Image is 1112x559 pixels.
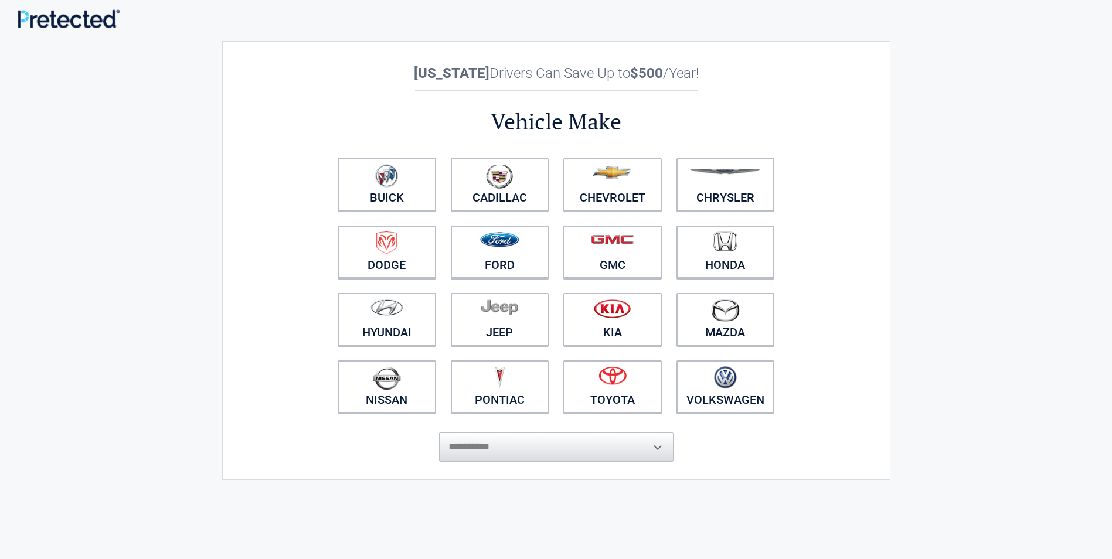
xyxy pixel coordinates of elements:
img: buick [375,164,398,188]
b: [US_STATE] [414,65,489,81]
img: gmc [591,234,634,244]
img: ford [480,232,519,247]
a: Kia [563,293,662,346]
a: Buick [338,158,436,211]
a: Dodge [338,226,436,278]
a: Cadillac [451,158,549,211]
img: volkswagen [714,366,737,389]
img: cadillac [486,164,513,189]
b: $500 [630,65,663,81]
img: jeep [481,299,518,315]
a: GMC [563,226,662,278]
a: Mazda [676,293,775,346]
a: Jeep [451,293,549,346]
a: Ford [451,226,549,278]
img: pontiac [494,366,505,388]
img: chevrolet [593,166,632,179]
img: dodge [376,231,397,254]
img: kia [594,299,631,318]
a: Honda [676,226,775,278]
img: toyota [598,366,627,385]
img: Main Logo [18,9,120,28]
img: nissan [373,366,401,390]
a: Chrysler [676,158,775,211]
a: Hyundai [338,293,436,346]
a: Volkswagen [676,360,775,413]
img: chrysler [689,169,761,175]
a: Toyota [563,360,662,413]
a: Pontiac [451,360,549,413]
img: mazda [710,299,740,322]
img: honda [713,231,737,252]
img: hyundai [370,299,403,316]
h2: Drivers Can Save Up to /Year [331,65,782,81]
a: Nissan [338,360,436,413]
h2: Vehicle Make [331,107,782,137]
a: Chevrolet [563,158,662,211]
